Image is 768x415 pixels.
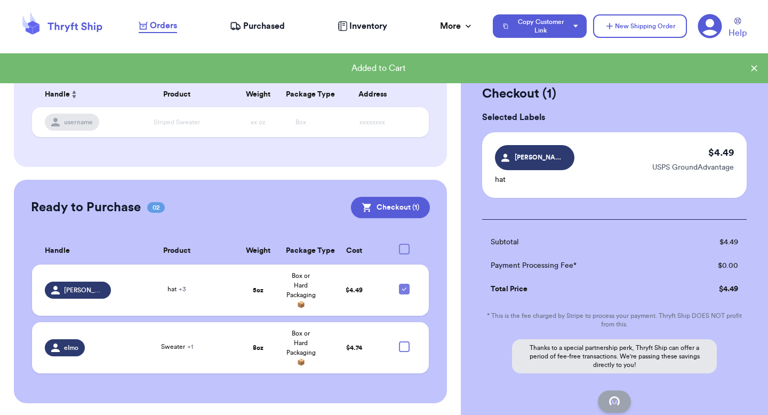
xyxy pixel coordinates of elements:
span: + 3 [179,286,186,292]
button: Sort ascending [70,88,78,101]
h3: Selected Labels [482,111,747,124]
p: hat [495,174,574,185]
span: Box or Hard Packaging 📦 [286,273,316,308]
td: Subtotal [482,230,676,254]
span: xxxxxxxx [359,119,385,125]
button: Checkout (1) [351,197,430,218]
span: + 1 [187,344,193,350]
td: $ 4.49 [676,277,747,301]
p: Thanks to a special partnership perk, Thryft Ship can offer a period of fee-free transactions. We... [512,339,717,373]
span: $ 4.74 [346,345,362,351]
a: Purchased [230,20,285,33]
p: USPS GroundAdvantage [652,162,734,173]
span: Purchased [243,20,285,33]
span: Inventory [349,20,387,33]
span: Striped Sweater [154,119,200,125]
td: $ 4.49 [676,230,747,254]
h2: Ready to Purchase [31,199,141,216]
span: username [64,118,93,126]
th: Product [117,237,237,265]
th: Package Type [279,237,322,265]
td: $ 0.00 [676,254,747,277]
th: Weight [237,237,279,265]
span: Handle [45,245,70,257]
span: Handle [45,89,70,100]
strong: 5 oz [253,287,263,293]
a: Help [729,18,747,39]
span: xx oz [251,119,266,125]
div: Added to Cart [9,62,749,75]
span: Help [729,27,747,39]
button: Copy Customer Link [493,14,587,38]
p: * This is the fee charged by Stripe to process your payment. Thryft Ship DOES NOT profit from this. [482,312,747,329]
span: $ 4.49 [346,287,363,293]
td: Total Price [482,277,676,301]
p: $ 4.49 [708,145,734,160]
span: Orders [150,19,177,32]
a: Orders [139,19,177,33]
span: hat [167,286,186,292]
td: Payment Processing Fee* [482,254,676,277]
th: Product [117,82,237,107]
span: [PERSON_NAME] [515,153,565,162]
h2: Checkout ( 1 ) [482,85,747,102]
span: elmo [64,344,78,352]
th: Package Type [279,82,322,107]
th: Cost [322,237,386,265]
th: Weight [237,82,279,107]
div: More [440,20,474,33]
span: Sweater [161,344,193,350]
span: [PERSON_NAME] [64,286,105,294]
a: Inventory [338,20,387,33]
span: Box [295,119,306,125]
th: Address [322,82,429,107]
button: New Shipping Order [593,14,687,38]
strong: 8 oz [253,345,263,351]
span: Box or Hard Packaging 📦 [286,330,316,365]
span: 02 [147,202,165,213]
